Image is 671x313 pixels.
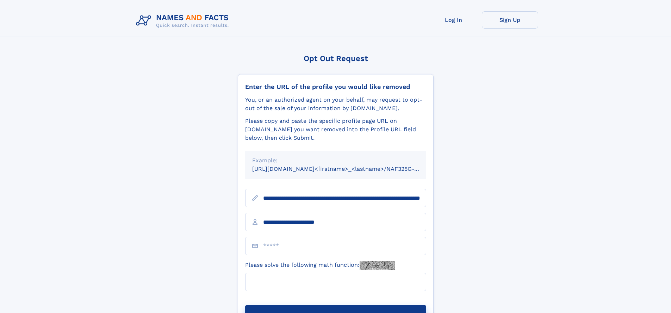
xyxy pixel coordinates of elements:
[245,117,426,142] div: Please copy and paste the specific profile page URL on [DOMAIN_NAME] you want removed into the Pr...
[482,11,538,29] a: Sign Up
[245,96,426,113] div: You, or an authorized agent on your behalf, may request to opt-out of the sale of your informatio...
[133,11,235,30] img: Logo Names and Facts
[252,165,440,172] small: [URL][DOMAIN_NAME]<firstname>_<lastname>/NAF325G-xxxxxxxx
[245,83,426,91] div: Enter the URL of the profile you would like removed
[238,54,434,63] div: Opt Out Request
[245,261,395,270] label: Please solve the following math function:
[425,11,482,29] a: Log In
[252,156,419,165] div: Example:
